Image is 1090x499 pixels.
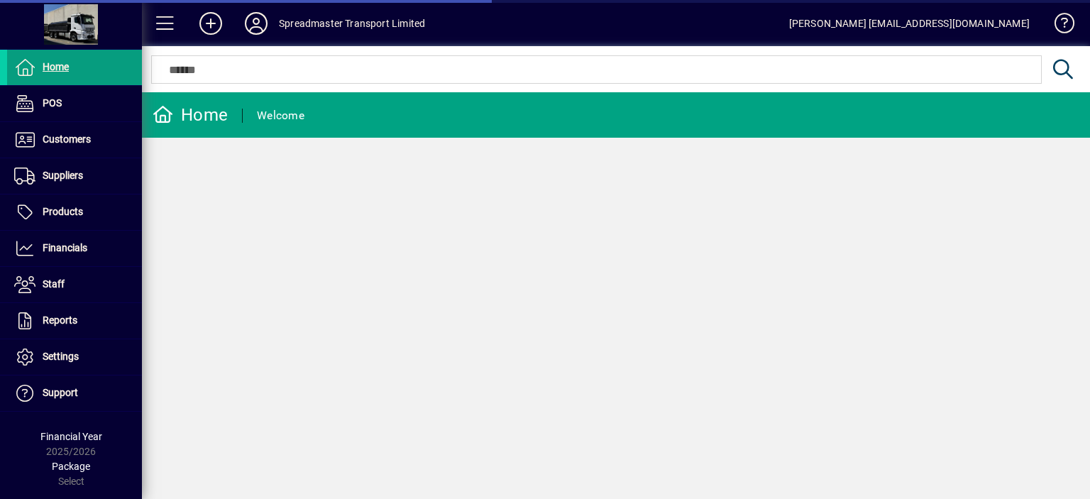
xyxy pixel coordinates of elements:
[43,97,62,109] span: POS
[789,12,1030,35] div: [PERSON_NAME] [EMAIL_ADDRESS][DOMAIN_NAME]
[7,267,142,302] a: Staff
[7,303,142,339] a: Reports
[43,133,91,145] span: Customers
[233,11,279,36] button: Profile
[1044,3,1072,49] a: Knowledge Base
[153,104,228,126] div: Home
[43,387,78,398] span: Support
[43,278,65,290] span: Staff
[257,104,304,127] div: Welcome
[43,170,83,181] span: Suppliers
[43,61,69,72] span: Home
[40,431,102,442] span: Financial Year
[188,11,233,36] button: Add
[52,461,90,472] span: Package
[43,242,87,253] span: Financials
[43,351,79,362] span: Settings
[279,12,425,35] div: Spreadmaster Transport Limited
[7,122,142,158] a: Customers
[7,375,142,411] a: Support
[7,231,142,266] a: Financials
[7,158,142,194] a: Suppliers
[7,86,142,121] a: POS
[7,194,142,230] a: Products
[43,314,77,326] span: Reports
[7,339,142,375] a: Settings
[43,206,83,217] span: Products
